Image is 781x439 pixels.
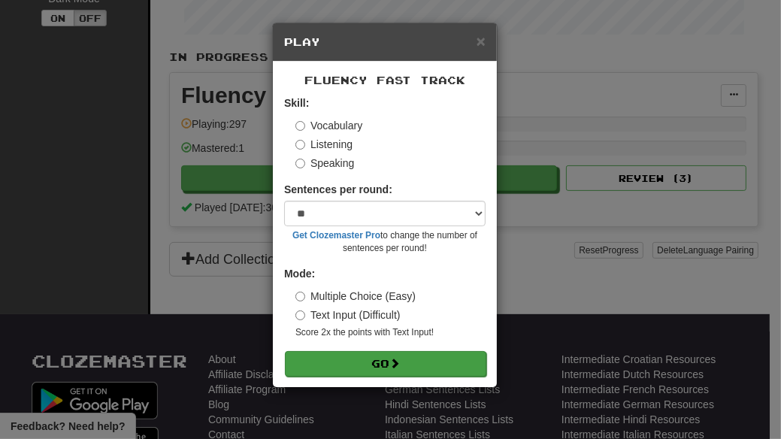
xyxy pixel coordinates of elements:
[295,310,305,320] input: Text Input (Difficult)
[477,32,486,50] span: ×
[284,97,309,109] strong: Skill:
[292,230,380,241] a: Get Clozemaster Pro
[284,182,392,197] label: Sentences per round:
[295,307,401,322] label: Text Input (Difficult)
[295,118,362,133] label: Vocabulary
[295,289,416,304] label: Multiple Choice (Easy)
[304,74,465,86] span: Fluency Fast Track
[295,159,305,168] input: Speaking
[284,229,486,255] small: to change the number of sentences per round!
[295,121,305,131] input: Vocabulary
[295,140,305,150] input: Listening
[477,33,486,49] button: Close
[295,137,353,152] label: Listening
[295,326,486,339] small: Score 2x the points with Text Input !
[295,156,354,171] label: Speaking
[284,35,486,50] h5: Play
[285,351,486,377] button: Go
[284,268,315,280] strong: Mode:
[295,292,305,301] input: Multiple Choice (Easy)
